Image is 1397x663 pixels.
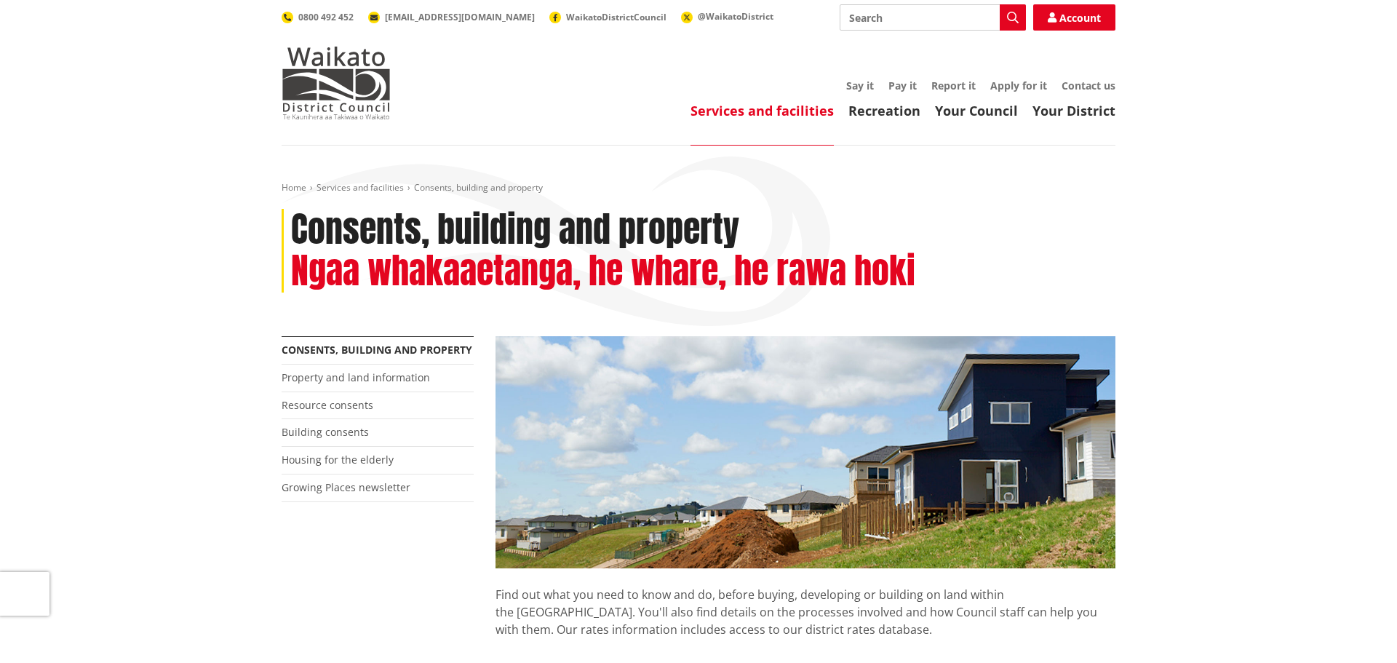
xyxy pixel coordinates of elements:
[282,398,373,412] a: Resource consents
[840,4,1026,31] input: Search input
[1033,4,1115,31] a: Account
[681,10,773,23] a: @WaikatoDistrict
[1032,102,1115,119] a: Your District
[385,11,535,23] span: [EMAIL_ADDRESS][DOMAIN_NAME]
[414,181,543,194] span: Consents, building and property
[282,480,410,494] a: Growing Places newsletter
[368,11,535,23] a: [EMAIL_ADDRESS][DOMAIN_NAME]
[282,343,472,357] a: Consents, building and property
[495,336,1115,569] img: Land-and-property-landscape
[935,102,1018,119] a: Your Council
[282,182,1115,194] nav: breadcrumb
[282,11,354,23] a: 0800 492 452
[1062,79,1115,92] a: Contact us
[848,102,920,119] a: Recreation
[931,79,976,92] a: Report it
[846,79,874,92] a: Say it
[549,11,666,23] a: WaikatoDistrictCouncil
[282,370,430,384] a: Property and land information
[291,209,739,251] h1: Consents, building and property
[282,425,369,439] a: Building consents
[495,568,1115,656] p: Find out what you need to know and do, before buying, developing or building on land within the [...
[566,11,666,23] span: WaikatoDistrictCouncil
[888,79,917,92] a: Pay it
[690,102,834,119] a: Services and facilities
[282,453,394,467] a: Housing for the elderly
[282,181,306,194] a: Home
[282,47,391,119] img: Waikato District Council - Te Kaunihera aa Takiwaa o Waikato
[291,250,915,293] h2: Ngaa whakaaetanga, he whare, he rawa hoki
[698,10,773,23] span: @WaikatoDistrict
[317,181,404,194] a: Services and facilities
[298,11,354,23] span: 0800 492 452
[990,79,1047,92] a: Apply for it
